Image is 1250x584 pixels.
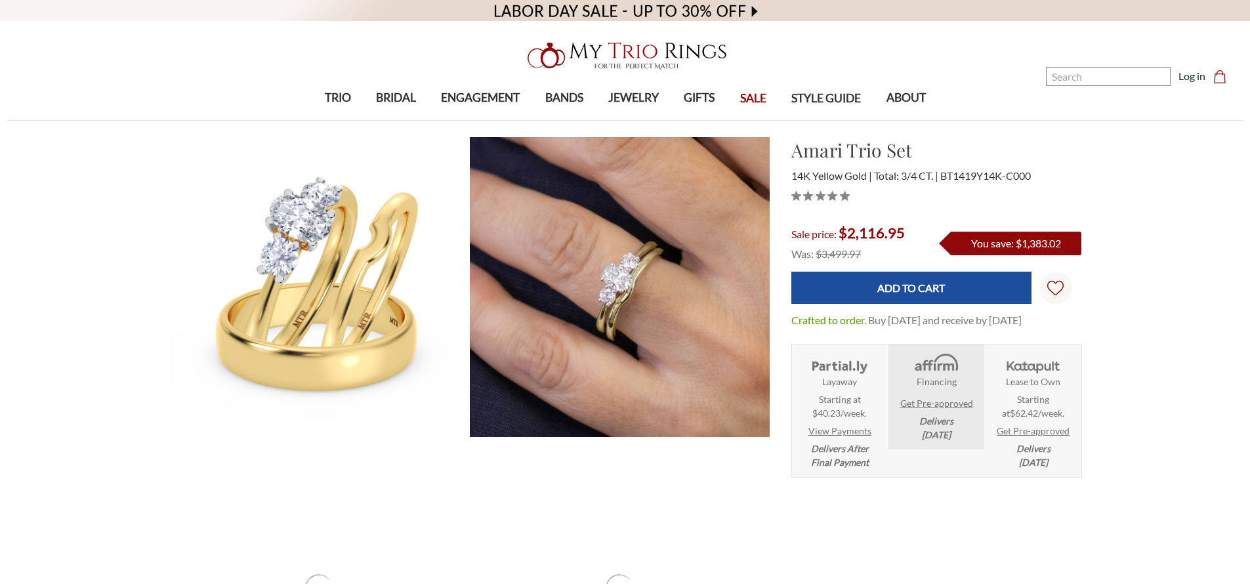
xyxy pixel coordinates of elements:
[169,137,469,437] img: Photo of Amari 3/4 ct tw. Lab Grown Oval Solitaire Trio Set 14K Yellow Gold [BT1419Y-C000]
[791,169,872,182] span: 14K Yellow Gold
[922,429,951,440] span: [DATE]
[1019,457,1048,468] span: [DATE]
[608,89,659,106] span: JEWELRY
[900,396,973,410] a: Get Pre-approved
[1213,68,1234,84] a: Cart with 0 items
[532,77,595,119] a: BANDS
[1016,442,1051,469] em: Delivers
[428,77,532,119] a: ENGAGEMENT
[779,77,873,120] a: STYLE GUIDE
[470,137,770,437] img: Photo of Amari 3/4 ct tw. Lab Grown Oval Solitaire Trio Set 14K Yellow Gold [BT1419Y-C000]
[791,272,1031,304] input: Add to Cart
[839,224,905,241] span: $2,116.95
[791,136,1082,164] h1: Amari Trio Set
[791,228,837,240] span: Sale price:
[596,77,671,119] a: JEWELRY
[900,119,913,121] button: submenu toggle
[873,77,938,119] a: ABOUT
[441,89,520,106] span: ENGAGEMENT
[362,35,887,77] a: My Trio Rings
[364,77,428,119] a: BRIDAL
[1003,352,1064,375] img: Katapult
[389,119,402,121] button: submenu toggle
[1039,272,1072,304] a: Wish Lists
[728,77,779,120] a: SALE
[474,119,487,121] button: submenu toggle
[990,392,1077,420] span: Starting at .
[792,344,887,477] li: Layaway
[1006,375,1060,388] strong: Lease to Own
[325,89,351,106] span: TRIO
[1010,407,1062,419] span: $62.42/week
[740,90,766,107] span: SALE
[791,90,861,107] span: STYLE GUIDE
[809,352,870,375] img: Layaway
[684,89,715,106] span: GIFTS
[545,89,583,106] span: BANDS
[671,77,727,119] a: GIFTS
[376,89,416,106] span: BRIDAL
[791,312,866,328] dt: Crafted to order.
[558,119,571,121] button: submenu toggle
[917,375,957,388] strong: Financing
[693,119,706,121] button: submenu toggle
[888,344,984,449] li: Affirm
[312,77,363,119] a: TRIO
[822,375,857,388] strong: Layaway
[868,312,1022,328] dd: Buy [DATE] and receive by [DATE]
[808,424,871,438] a: View Payments
[886,89,926,106] span: ABOUT
[940,169,1031,182] span: BT1419Y14K-C000
[906,352,967,375] img: Affirm
[1213,70,1226,83] svg: cart.cart_preview
[986,344,1081,477] li: Katapult
[627,119,640,121] button: submenu toggle
[816,247,861,260] span: $3,499.97
[812,392,867,420] span: Starting at $40.23/week.
[331,119,344,121] button: submenu toggle
[1178,68,1205,84] a: Log in
[919,414,953,442] em: Delivers
[997,424,1070,438] a: Get Pre-approved
[874,169,938,182] span: Total: 3/4 CT.
[811,442,869,469] em: Delivers After Final Payment
[971,237,1061,249] span: You save: $1,383.02
[520,35,730,77] img: My Trio Rings
[1047,239,1064,337] svg: Wish Lists
[791,247,814,260] span: Was:
[1046,67,1171,86] input: Search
